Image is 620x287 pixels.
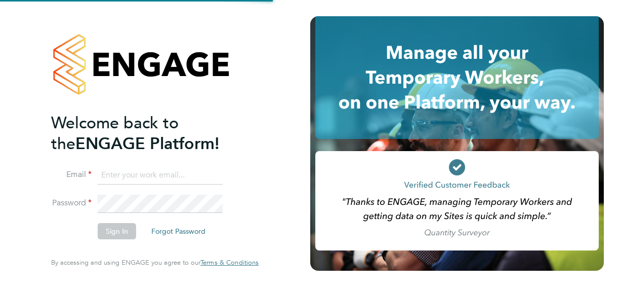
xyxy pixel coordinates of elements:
[51,113,179,154] span: Welcome back to the
[51,258,259,267] span: By accessing and using ENGAGE you agree to our
[51,113,249,154] h2: ENGAGE Platform!
[200,259,259,267] a: Terms & Conditions
[98,223,136,239] button: Sign In
[98,166,223,185] input: Enter your work email...
[143,223,214,239] button: Forgot Password
[51,169,92,180] label: Email
[51,198,92,208] label: Password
